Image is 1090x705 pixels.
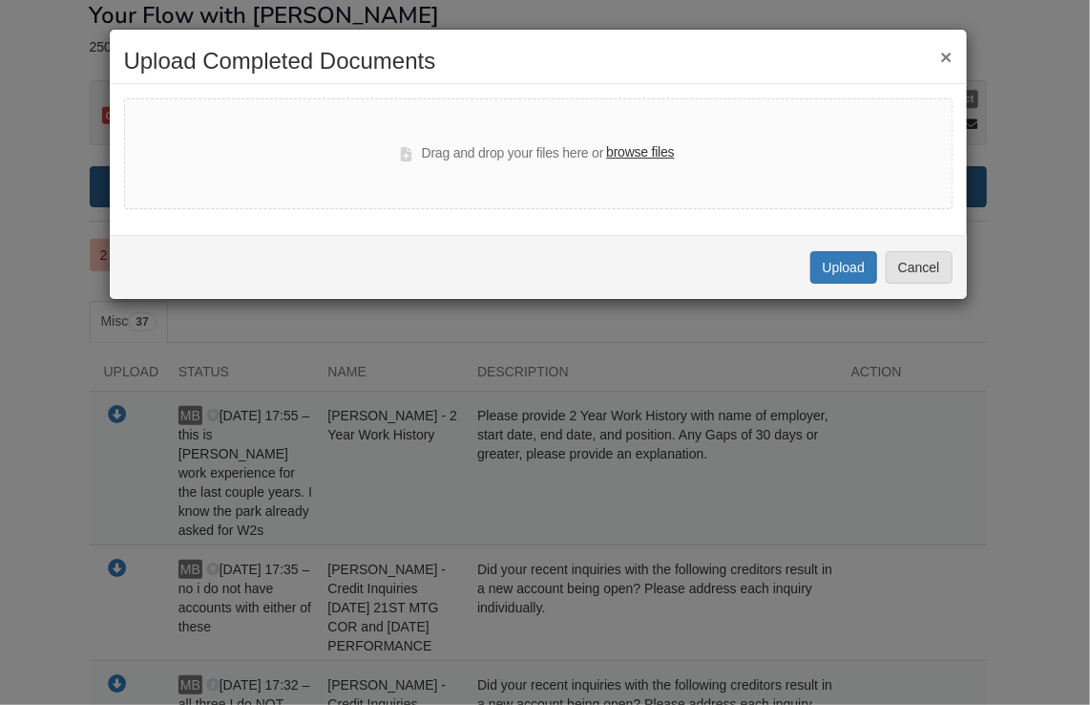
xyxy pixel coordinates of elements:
button: × [940,47,952,67]
h2: Upload Completed Documents [124,49,953,74]
label: browse files [606,142,674,163]
button: Cancel [886,251,953,284]
button: Upload [810,251,877,284]
div: Drag and drop your files here or [401,142,674,165]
